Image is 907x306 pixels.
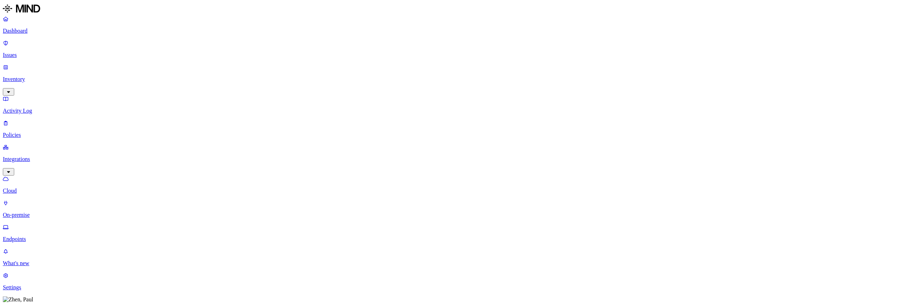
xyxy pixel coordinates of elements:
a: Integrations [3,144,904,175]
p: What's new [3,260,904,267]
p: Dashboard [3,28,904,34]
p: Settings [3,284,904,291]
p: Endpoints [3,236,904,242]
a: Settings [3,272,904,291]
a: Endpoints [3,224,904,242]
a: Activity Log [3,96,904,114]
a: On-premise [3,200,904,218]
p: On-premise [3,212,904,218]
a: Dashboard [3,16,904,34]
p: Inventory [3,76,904,82]
p: Issues [3,52,904,58]
a: What's new [3,248,904,267]
img: MIND [3,3,40,14]
a: Policies [3,120,904,138]
a: MIND [3,3,904,16]
p: Policies [3,132,904,138]
a: Cloud [3,176,904,194]
a: Issues [3,40,904,58]
p: Integrations [3,156,904,162]
a: Inventory [3,64,904,95]
p: Activity Log [3,108,904,114]
p: Cloud [3,188,904,194]
img: Zhen, Paul [3,296,33,303]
